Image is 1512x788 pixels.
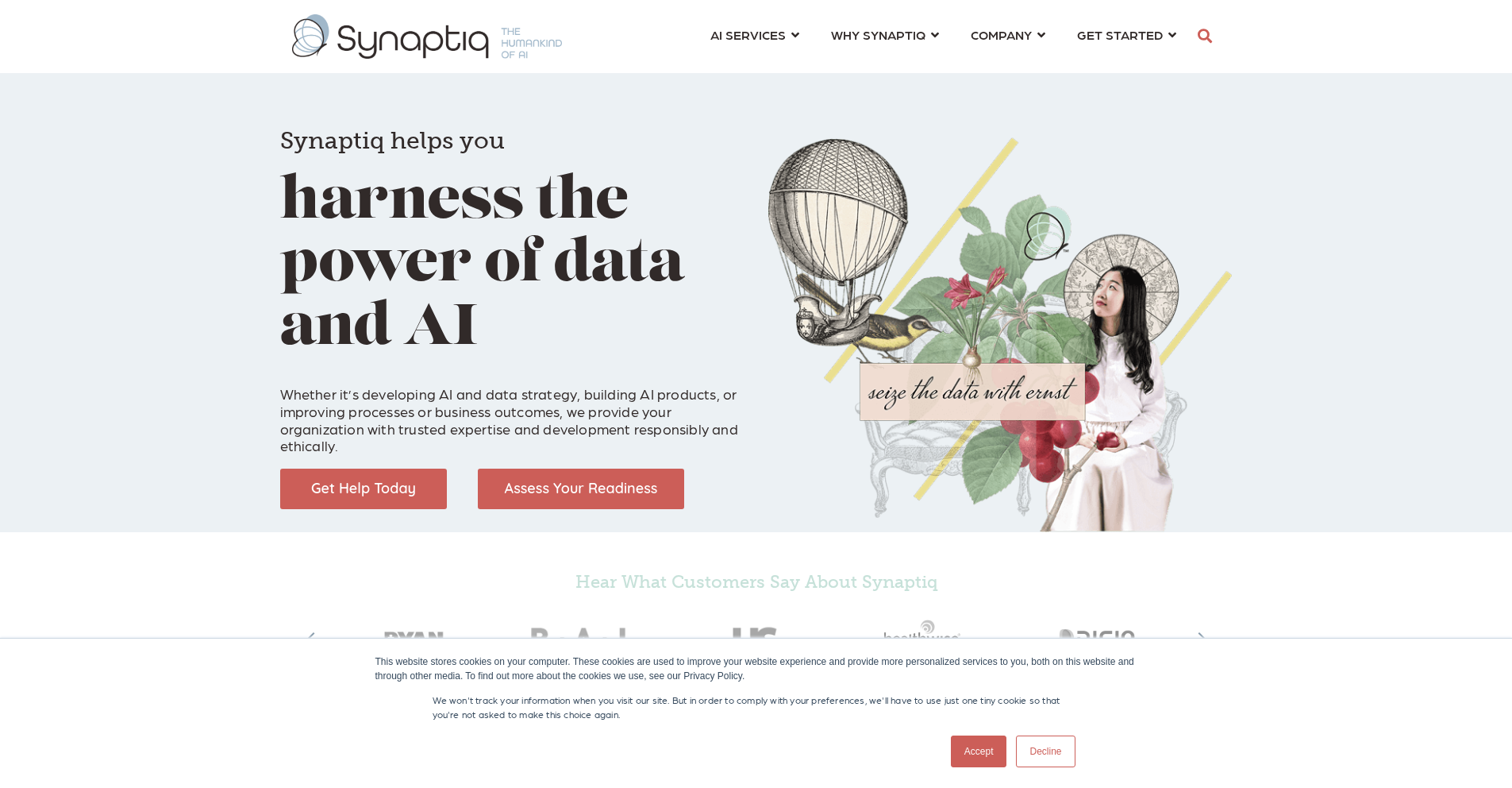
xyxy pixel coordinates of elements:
[831,20,939,49] a: WHY SYNAPTIQ
[280,469,447,509] img: Get Help Today
[971,20,1045,49] a: COMPANY
[1077,20,1176,49] a: GET STARTED
[280,126,505,155] span: Synaptiq helps you
[280,103,744,361] h1: harness the power of data and AI
[328,572,1185,593] h5: Hear What Customers Say About Synaptiq
[300,632,327,659] button: Previous
[694,8,1192,65] nav: menu
[328,601,499,670] img: RyanCompanies_gray50_2
[1014,601,1185,670] img: Dicio
[433,693,1080,721] p: We won't track your information when you visit our site. But in order to comply with your prefere...
[292,14,562,59] img: synaptiq logo-1
[280,369,744,454] p: Whether it’s developing AI and data strategy, building AI products, or improving processes or bus...
[831,24,925,45] span: WHY SYNAPTIQ
[1016,736,1075,767] a: Decline
[951,736,1007,767] a: Accept
[1077,24,1163,45] span: GET STARTED
[971,24,1032,45] span: COMPANY
[478,469,684,509] img: Assess Your Readiness
[499,601,671,689] img: BAL_gray50
[375,655,1137,683] div: This website stores cookies on your computer. These cookies are used to improve your website expe...
[710,24,786,45] span: AI SERVICES
[768,137,1233,533] img: Collage of girl, balloon, bird, and butterfly, with seize the data with ernst text
[842,601,1014,670] img: Healthwise_gray50
[671,601,842,689] img: USFoods_gray50
[710,20,799,49] a: AI SERVICES
[1186,632,1213,659] button: Next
